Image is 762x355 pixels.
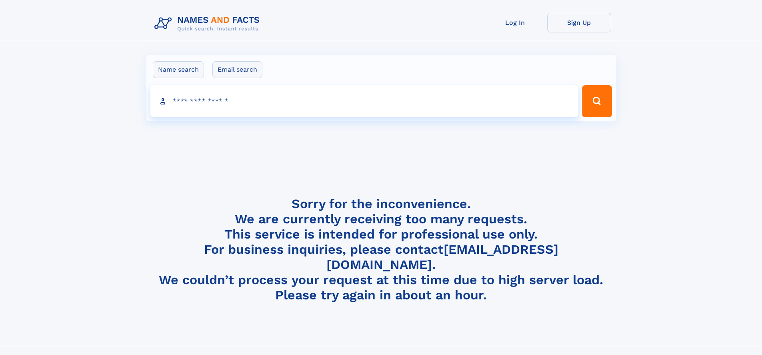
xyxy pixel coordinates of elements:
[483,13,547,32] a: Log In
[547,13,611,32] a: Sign Up
[153,61,204,78] label: Name search
[150,85,579,117] input: search input
[582,85,612,117] button: Search Button
[151,13,266,34] img: Logo Names and Facts
[326,242,558,272] a: [EMAIL_ADDRESS][DOMAIN_NAME]
[151,196,611,303] h4: Sorry for the inconvenience. We are currently receiving too many requests. This service is intend...
[212,61,262,78] label: Email search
